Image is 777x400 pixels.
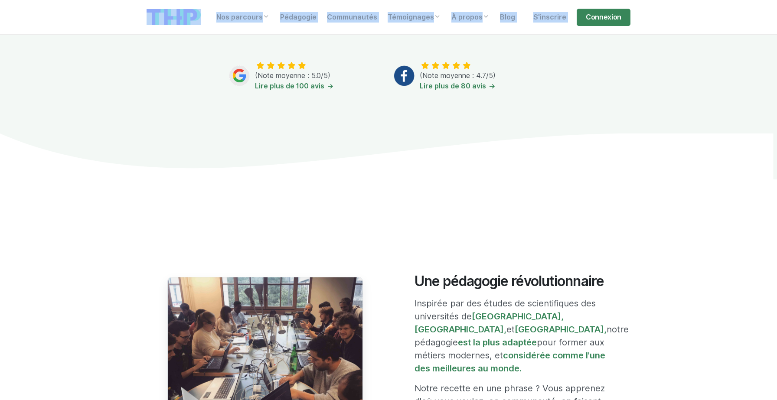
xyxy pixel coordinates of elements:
[394,65,415,86] img: Facebook
[322,9,382,26] a: Communautés
[420,72,496,80] span: (Note moyenne : 4.7/5)
[382,9,446,26] a: Témoignages
[446,9,495,26] a: À propos
[147,9,201,25] img: logo
[415,297,610,375] p: Inspirée par des études de scientifiques des universités de et notre pédagogie pour former aux mé...
[415,273,610,289] h2: Une pédagogie révolutionnaire
[515,324,607,335] a: [GEOGRAPHIC_DATA],
[415,324,506,335] a: [GEOGRAPHIC_DATA],
[472,311,564,322] a: [GEOGRAPHIC_DATA],
[458,337,537,348] a: est la plus adaptée
[415,350,605,374] a: considérée comme l'une des meilleures au monde.
[275,9,322,26] a: Pédagogie
[495,9,520,26] a: Blog
[229,65,250,86] img: Google
[528,9,571,26] a: S'inscrire
[255,72,330,80] span: (Note moyenne : 5.0/5)
[255,82,334,90] a: Lire plus de 100 avis
[577,9,630,26] a: Connexion
[420,82,496,90] a: Lire plus de 80 avis
[211,9,275,26] a: Nos parcours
